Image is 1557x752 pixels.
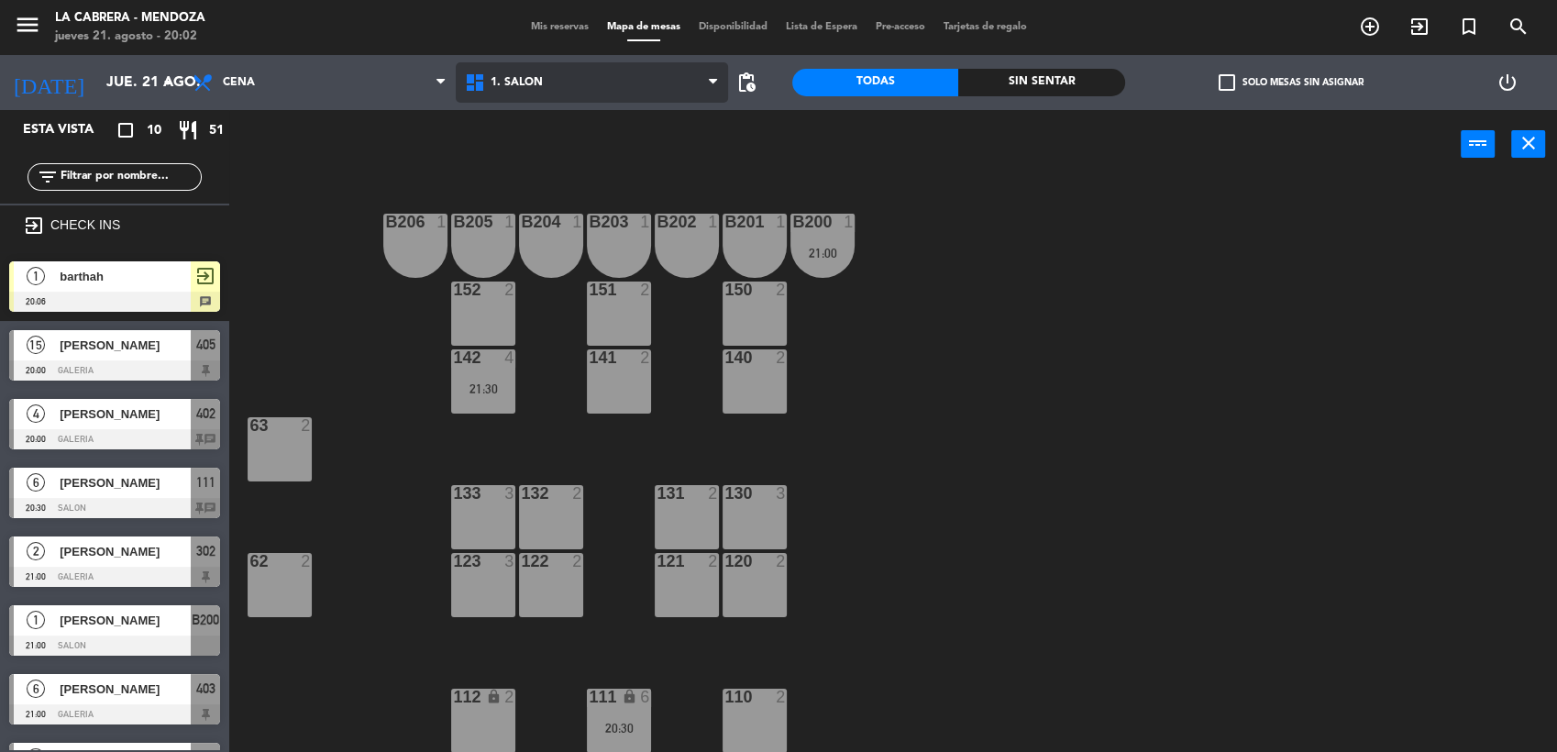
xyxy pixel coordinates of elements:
div: 1 [436,214,447,230]
div: 2 [640,349,651,366]
div: 3 [504,485,515,502]
div: LA CABRERA - MENDOZA [55,9,205,28]
div: B203 [589,214,590,230]
div: 122 [521,553,522,570]
div: 1 [572,214,583,230]
div: 21:30 [451,382,515,395]
i: exit_to_app [1408,16,1430,38]
div: 130 [724,485,725,502]
div: 111 [589,689,590,705]
div: 62 [249,553,250,570]
span: [PERSON_NAME] [60,542,191,561]
button: menu [14,11,41,45]
i: menu [14,11,41,39]
label: Solo mesas sin asignar [1219,74,1364,91]
span: 403 [196,678,215,700]
div: 123 [453,553,454,570]
div: 2 [640,282,651,298]
div: Esta vista [9,119,132,141]
span: 2 [27,542,45,560]
span: [PERSON_NAME] [60,404,191,424]
span: Lista de Espera [777,22,867,32]
div: Todas [792,69,958,96]
i: close [1518,132,1540,154]
div: 132 [521,485,522,502]
div: 3 [776,485,787,502]
span: 4 [27,404,45,423]
i: lock [622,689,637,704]
div: B201 [724,214,725,230]
div: 142 [453,349,454,366]
div: 2 [776,553,787,570]
span: exit_to_app [194,265,216,287]
div: 1 [504,214,515,230]
span: Tarjetas de regalo [934,22,1036,32]
div: 1 [776,214,787,230]
div: 141 [589,349,590,366]
div: 2 [504,689,515,705]
span: barthah [60,267,191,286]
span: 402 [196,403,215,425]
div: 1 [640,214,651,230]
div: 2 [572,553,583,570]
div: 152 [453,282,454,298]
i: restaurant [177,119,199,141]
div: 140 [724,349,725,366]
div: 20:30 [587,722,651,735]
i: filter_list [37,166,59,188]
div: 1 [708,214,719,230]
div: 2 [301,417,312,434]
span: Mis reservas [522,22,598,32]
div: 2 [776,282,787,298]
div: 151 [589,282,590,298]
i: lock [486,689,502,704]
span: 1 [27,267,45,285]
i: search [1507,16,1529,38]
div: 2 [708,553,719,570]
div: 2 [776,689,787,705]
span: 405 [196,334,215,356]
span: Disponibilidad [690,22,777,32]
span: 1. SALON [491,76,543,89]
span: [PERSON_NAME] [60,336,191,355]
div: 2 [708,485,719,502]
i: arrow_drop_down [157,72,179,94]
div: jueves 21. agosto - 20:02 [55,28,205,46]
div: 4 [504,349,515,366]
i: power_settings_new [1496,72,1518,94]
div: 110 [724,689,725,705]
div: 133 [453,485,454,502]
div: 21:00 [790,247,855,260]
div: 150 [724,282,725,298]
span: B200 [192,609,219,631]
button: close [1511,130,1545,158]
i: add_circle_outline [1359,16,1381,38]
i: power_input [1467,132,1489,154]
div: 2 [572,485,583,502]
div: 63 [249,417,250,434]
div: 112 [453,689,454,705]
span: Pre-acceso [867,22,934,32]
div: 3 [504,553,515,570]
i: exit_to_app [23,215,45,237]
span: 6 [27,680,45,698]
div: 2 [504,282,515,298]
div: 6 [640,689,651,705]
span: 15 [27,336,45,354]
span: 51 [209,120,224,141]
span: pending_actions [735,72,757,94]
input: Filtrar por nombre... [59,167,201,187]
div: 120 [724,553,725,570]
div: B204 [521,214,522,230]
div: 1 [844,214,855,230]
div: 2 [776,349,787,366]
i: crop_square [115,119,137,141]
i: turned_in_not [1458,16,1480,38]
div: Sin sentar [958,69,1124,96]
span: [PERSON_NAME] [60,473,191,492]
span: 111 [196,471,215,493]
div: B200 [792,214,793,230]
